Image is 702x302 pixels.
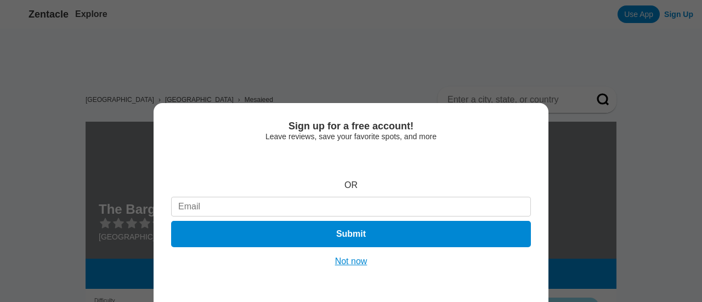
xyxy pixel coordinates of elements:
[171,221,531,247] button: Submit
[171,121,531,132] div: Sign up for a free account!
[332,256,371,267] button: Not now
[344,180,358,190] div: OR
[171,132,531,141] div: Leave reviews, save your favorite spots, and more
[171,197,531,216] input: Email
